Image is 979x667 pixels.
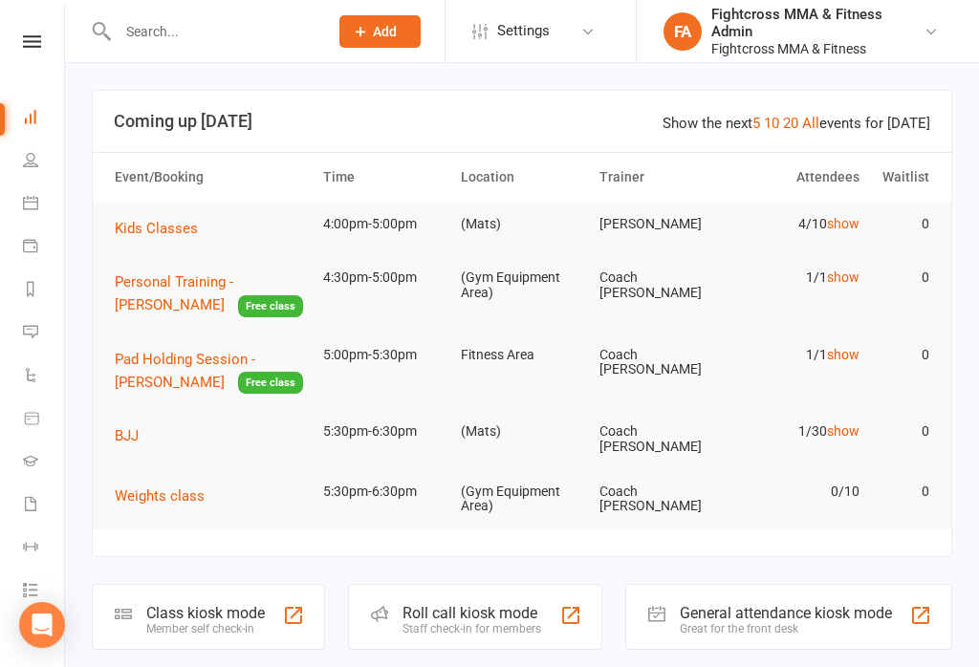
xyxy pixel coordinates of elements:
td: (Mats) [452,409,591,454]
th: Trainer [591,153,729,202]
td: Coach [PERSON_NAME] [591,409,729,469]
div: Open Intercom Messenger [19,602,65,648]
td: 1/30 [729,409,868,454]
div: Class kiosk mode [146,604,265,622]
td: Fitness Area [452,333,591,377]
div: General attendance kiosk mode [680,604,892,622]
td: 4:30pm-5:00pm [315,255,453,300]
div: Great for the front desk [680,622,892,635]
td: (Gym Equipment Area) [452,469,591,529]
span: Weights class [115,487,205,505]
span: Kids Classes [115,220,198,237]
div: Show the next events for [DATE] [663,112,930,135]
a: show [827,347,859,362]
button: Add [339,15,421,48]
a: People [23,140,66,183]
a: show [827,269,859,285]
a: Reports [23,269,66,312]
button: Personal Training - [PERSON_NAME]Free class [115,270,306,317]
h3: Coming up [DATE] [114,112,930,131]
td: 4:00pm-5:00pm [315,202,453,247]
div: Staff check-in for members [402,622,541,635]
input: Search... [112,18,315,45]
td: Coach [PERSON_NAME] [591,333,729,393]
a: 5 [752,115,760,132]
a: 10 [764,115,779,132]
a: show [827,423,859,439]
span: Free class [238,372,303,394]
td: 0 [868,409,937,454]
div: Fightcross MMA & Fitness Admin [711,6,924,40]
span: Free class [238,295,303,317]
th: Time [315,153,453,202]
td: 5:30pm-6:30pm [315,409,453,454]
div: Fightcross MMA & Fitness [711,40,924,57]
td: 1/1 [729,255,868,300]
th: Attendees [729,153,868,202]
td: 0 [868,333,937,377]
td: 5:30pm-6:30pm [315,469,453,514]
td: (Mats) [452,202,591,247]
a: All [802,115,819,132]
td: 0 [868,202,937,247]
span: Personal Training - [PERSON_NAME] [115,273,233,313]
a: 20 [783,115,798,132]
div: Roll call kiosk mode [402,604,541,622]
span: BJJ [115,427,139,444]
td: 0 [868,469,937,514]
div: Member self check-in [146,622,265,635]
td: 5:00pm-5:30pm [315,333,453,377]
td: 0 [868,255,937,300]
span: Settings [497,10,550,53]
td: Coach [PERSON_NAME] [591,255,729,315]
a: Dashboard [23,97,66,140]
th: Waitlist [868,153,937,202]
td: 0/10 [729,469,868,514]
button: BJJ [115,424,152,447]
div: FA [664,12,702,51]
button: Kids Classes [115,217,211,240]
td: 1/1 [729,333,868,377]
button: Pad Holding Session - [PERSON_NAME]Free class [115,348,306,395]
td: (Gym Equipment Area) [452,255,591,315]
td: 4/10 [729,202,868,247]
td: [PERSON_NAME] [591,202,729,247]
a: show [827,216,859,231]
button: Weights class [115,484,218,507]
a: Product Sales [23,398,66,441]
th: Event/Booking [106,153,315,202]
th: Location [452,153,591,202]
td: Coach [PERSON_NAME] [591,469,729,529]
span: Pad Holding Session - [PERSON_NAME] [115,351,255,391]
a: Payments [23,226,66,269]
a: Calendar [23,183,66,226]
span: Add [373,24,397,39]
